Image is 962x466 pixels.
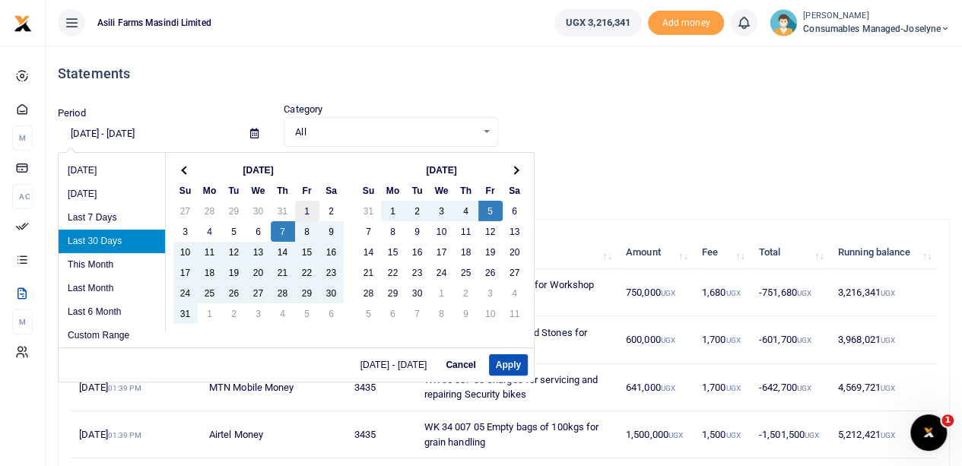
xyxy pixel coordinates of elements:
a: profile-user [PERSON_NAME] Consumables managed-Joselyne [770,9,950,36]
th: We [246,180,271,201]
small: [PERSON_NAME] [803,10,950,23]
td: 29 [295,283,319,303]
li: Last 7 Days [59,206,165,230]
td: 18 [198,262,222,283]
td: 11 [198,242,222,262]
th: [DATE] [381,160,503,180]
td: 7 [271,221,295,242]
small: UGX [725,289,740,297]
li: Custom Range [59,324,165,347]
td: 14 [357,242,381,262]
td: 2 [222,303,246,324]
td: 22 [295,262,319,283]
a: logo-small logo-large logo-large [14,17,32,28]
li: This Month [59,253,165,277]
th: Amount: activate to sort column ascending [618,236,694,269]
input: select period [58,121,238,147]
td: 3,968,021 [830,316,937,363]
td: 30 [319,283,344,303]
td: 28 [198,201,222,221]
td: 5 [478,201,503,221]
td: 4 [454,201,478,221]
span: UGX 3,216,341 [566,15,630,30]
td: 4 [503,283,527,303]
td: 29 [222,201,246,221]
th: Mo [381,180,405,201]
td: 2 [319,201,344,221]
li: M [12,125,33,151]
td: 19 [478,242,503,262]
td: 21 [271,262,295,283]
span: 1 [941,414,954,426]
li: [DATE] [59,159,165,182]
td: -1,501,500 [751,411,830,458]
td: 16 [319,242,344,262]
td: [DATE] [71,411,201,458]
td: 6 [246,221,271,242]
th: [DATE] [198,160,319,180]
img: profile-user [770,9,797,36]
td: 10 [430,221,454,242]
th: Sa [319,180,344,201]
th: Su [173,180,198,201]
td: 13 [246,242,271,262]
td: 26 [478,262,503,283]
td: 3,216,341 [830,269,937,316]
th: Su [357,180,381,201]
td: 8 [381,221,405,242]
small: UGX [797,336,811,344]
td: 18 [454,242,478,262]
td: 26 [222,283,246,303]
th: Tu [222,180,246,201]
li: M [12,309,33,334]
th: Fr [295,180,319,201]
td: 4 [271,303,295,324]
td: 27 [173,201,198,221]
small: UGX [881,431,895,439]
td: 1 [430,283,454,303]
td: 6 [503,201,527,221]
td: 9 [319,221,344,242]
small: UGX [725,336,740,344]
td: 12 [478,221,503,242]
th: Tu [405,180,430,201]
td: 8 [295,221,319,242]
td: 31 [173,303,198,324]
small: UGX [797,384,811,392]
td: 3 [430,201,454,221]
td: 11 [454,221,478,242]
td: WK 36 007 03 Charges for servicing and repairing Security bikes [415,364,617,411]
td: 20 [503,242,527,262]
td: 29 [381,283,405,303]
span: Asili Farms Masindi Limited [91,16,217,30]
small: UGX [881,384,895,392]
td: 17 [430,242,454,262]
td: 23 [405,262,430,283]
td: WK 34 007 05 Empty bags of 100kgs for grain handling [415,411,617,458]
td: [DATE] [71,364,201,411]
small: UGX [661,336,675,344]
td: 1 [295,201,319,221]
td: 1 [198,303,222,324]
iframe: Intercom live chat [910,414,947,451]
td: 12 [222,242,246,262]
td: 1,700 [694,364,751,411]
th: Sa [503,180,527,201]
td: -642,700 [751,364,830,411]
td: 5 [295,303,319,324]
td: MTN Mobile Money [201,364,346,411]
a: UGX 3,216,341 [554,9,642,36]
span: Consumables managed-Joselyne [803,22,950,36]
td: 2 [454,283,478,303]
td: 6 [381,303,405,324]
td: 31 [271,201,295,221]
img: logo-small [14,14,32,33]
td: 25 [198,283,222,303]
td: 27 [503,262,527,283]
th: Fr [478,180,503,201]
td: 10 [173,242,198,262]
th: We [430,180,454,201]
td: 600,000 [618,316,694,363]
li: Last 30 Days [59,230,165,253]
td: 14 [271,242,295,262]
